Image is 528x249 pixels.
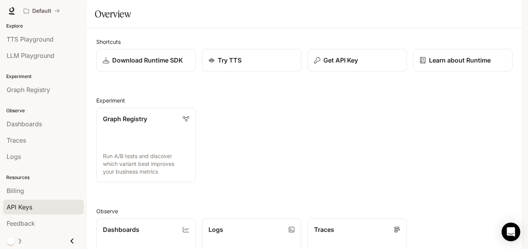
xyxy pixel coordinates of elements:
[95,6,131,22] h1: Overview
[314,225,334,234] p: Traces
[323,56,358,65] p: Get API Key
[103,225,139,234] p: Dashboards
[20,3,63,19] button: All workspaces
[96,96,512,104] h2: Experiment
[208,225,223,234] p: Logs
[96,38,512,46] h2: Shortcuts
[307,49,407,71] button: Get API Key
[413,49,512,71] a: Learn about Runtime
[32,8,51,14] p: Default
[202,49,301,71] a: Try TTS
[502,223,520,241] div: Open Intercom Messenger
[103,152,189,176] p: Run A/B tests and discover which variant best improves your business metrics
[96,108,196,182] a: Graph RegistryRun A/B tests and discover which variant best improves your business metrics
[103,114,147,124] p: Graph Registry
[96,207,512,215] h2: Observe
[218,56,241,65] p: Try TTS
[112,56,183,65] p: Download Runtime SDK
[429,56,491,65] p: Learn about Runtime
[96,49,196,71] a: Download Runtime SDK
